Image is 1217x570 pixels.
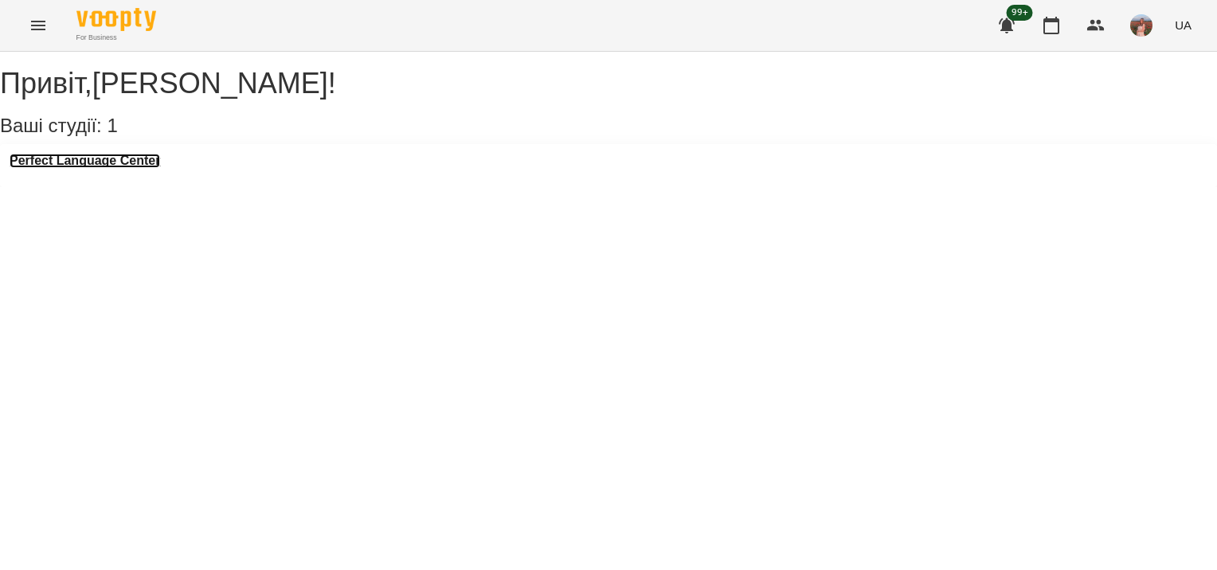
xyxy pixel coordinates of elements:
[19,6,57,45] button: Menu
[76,33,156,43] span: For Business
[107,115,117,136] span: 1
[1175,17,1192,33] span: UA
[10,154,160,168] a: Perfect Language Center
[1168,10,1198,40] button: UA
[1130,14,1152,37] img: 048db166075239a293953ae74408eb65.jpg
[1007,5,1033,21] span: 99+
[76,8,156,31] img: Voopty Logo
